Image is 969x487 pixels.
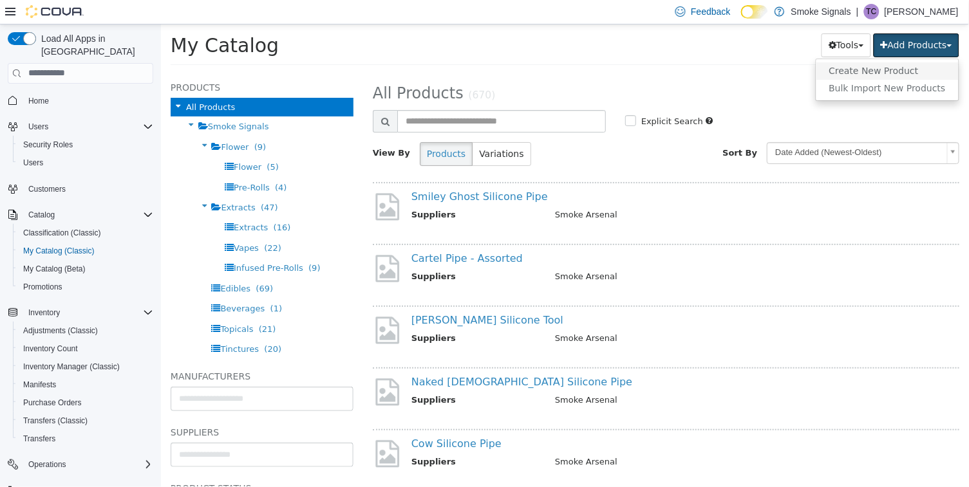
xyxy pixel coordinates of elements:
a: Manifests [18,377,61,392]
a: Adjustments (Classic) [18,323,103,338]
th: Suppliers [250,184,384,200]
small: (670) [307,65,334,77]
label: Explicit Search [477,91,542,104]
h5: Manufacturers [10,344,193,360]
span: Operations [23,457,153,472]
span: Flower [60,118,88,127]
span: Load All Apps in [GEOGRAPHIC_DATA] [36,32,153,58]
span: My Catalog (Classic) [18,243,153,259]
td: Smoke Arsenal [384,308,787,324]
img: missing-image.png [212,352,241,383]
span: (5) [106,138,117,147]
span: Promotions [23,282,62,292]
a: Inventory Manager (Classic) [18,359,125,374]
span: Manifests [18,377,153,392]
span: Edibles [59,259,89,269]
td: Smoke Arsenal [384,431,787,447]
span: (16) [113,198,130,208]
span: View By [212,124,249,133]
img: missing-image.png [212,414,241,445]
span: Inventory Manager (Classic) [18,359,153,374]
span: (21) [98,300,115,309]
span: Purchase Orders [23,398,82,408]
span: Transfers [23,434,55,444]
span: Smoke Signals [47,97,108,107]
a: Inventory Count [18,341,83,356]
span: Customers [23,181,153,197]
button: Manifests [13,376,158,394]
th: Suppliers [250,431,384,447]
span: Sort By [561,124,596,133]
a: Bulk Import New Products [655,55,798,73]
button: Transfers (Classic) [13,412,158,430]
span: Date Added (Newest-Oldest) [607,118,781,138]
th: Suppliers [250,369,384,385]
a: Customers [23,181,71,197]
span: Transfers [18,431,153,446]
span: Manifests [23,380,56,390]
span: Pre-Rolls [73,158,109,168]
span: TC [867,4,877,19]
span: Flower [73,138,100,147]
span: Transfers (Classic) [23,416,88,426]
span: Home [28,96,49,106]
span: Catalog [23,207,153,223]
button: Tools [661,9,710,33]
button: Users [3,118,158,136]
span: My Catalog (Beta) [18,261,153,277]
button: Operations [23,457,71,472]
span: (4) [114,158,126,168]
a: Promotions [18,279,68,295]
span: Beverages [59,279,104,289]
span: (47) [100,178,117,188]
h5: Products [10,55,193,71]
button: Users [13,154,158,172]
button: Purchase Orders [13,394,158,412]
td: Smoke Arsenal [384,369,787,385]
span: Users [18,155,153,170]
a: My Catalog (Beta) [18,261,91,277]
span: Vapes [73,219,98,228]
span: (9) [93,118,105,127]
a: Classification (Classic) [18,225,106,241]
button: Users [23,119,53,134]
button: Promotions [13,278,158,296]
span: Promotions [18,279,153,295]
button: Add Products [713,9,798,33]
span: Operations [28,459,66,470]
a: Naked [DEMOGRAPHIC_DATA] Silicone Pipe [250,351,471,363]
h5: Suppliers [10,400,193,416]
button: Inventory [23,305,65,320]
span: Users [23,119,153,134]
button: Classification (Classic) [13,224,158,242]
span: Classification (Classic) [18,225,153,241]
button: My Catalog (Beta) [13,260,158,278]
th: Suppliers [250,308,384,324]
button: Products [259,118,312,142]
button: Security Roles [13,136,158,154]
span: Adjustments (Classic) [18,323,153,338]
span: Adjustments (Classic) [23,326,98,336]
button: Inventory [3,304,158,322]
h5: Product Status [10,456,193,472]
a: [PERSON_NAME] Silicone Tool [250,289,402,302]
span: Users [28,122,48,132]
a: Transfers (Classic) [18,413,93,428]
img: missing-image.png [212,228,241,260]
a: Cow Silicone Pipe [250,413,341,425]
span: Tinctures [59,320,98,329]
button: Customers [3,179,158,198]
button: My Catalog (Classic) [13,242,158,260]
span: All Products [25,78,74,87]
span: My Catalog (Classic) [23,246,95,256]
button: Adjustments (Classic) [13,322,158,340]
span: (9) [147,239,159,248]
span: Transfers (Classic) [18,413,153,428]
a: Date Added (Newest-Oldest) [606,118,798,140]
button: Operations [3,455,158,473]
span: My Catalog (Beta) [23,264,86,274]
input: Dark Mode [741,5,768,19]
a: Purchase Orders [18,395,87,410]
td: Smoke Arsenal [384,246,787,262]
button: Inventory Manager (Classic) [13,358,158,376]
